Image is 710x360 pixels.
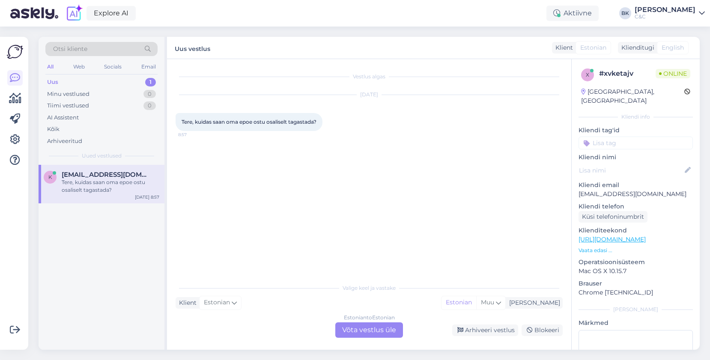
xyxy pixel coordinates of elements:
[579,288,693,297] p: Chrome [TECHNICAL_ID]
[481,298,494,306] span: Muu
[145,78,156,86] div: 1
[579,279,693,288] p: Brauser
[579,190,693,199] p: [EMAIL_ADDRESS][DOMAIN_NAME]
[344,314,395,321] div: Estonian to Estonian
[619,7,631,19] div: BK
[72,61,87,72] div: Web
[87,6,136,21] a: Explore AI
[580,43,606,52] span: Estonian
[65,4,83,22] img: explore-ai
[143,90,156,98] div: 0
[656,69,690,78] span: Online
[579,181,693,190] p: Kliendi email
[579,153,693,162] p: Kliendi nimi
[175,42,210,54] label: Uus vestlus
[62,179,159,194] div: Tere, kuidas saan oma epoe ostu osaliselt tagastada?
[53,45,87,54] span: Otsi kliente
[581,87,684,105] div: [GEOGRAPHIC_DATA], [GEOGRAPHIC_DATA]
[579,126,693,135] p: Kliendi tag'id
[204,298,230,307] span: Estonian
[579,211,647,223] div: Küsi telefoninumbrit
[47,137,82,146] div: Arhiveeritud
[335,322,403,338] div: Võta vestlus üle
[579,318,693,327] p: Märkmed
[82,152,122,160] span: Uued vestlused
[579,226,693,235] p: Klienditeekond
[47,101,89,110] div: Tiimi vestlused
[618,43,654,52] div: Klienditugi
[45,61,55,72] div: All
[579,247,693,254] p: Vaata edasi ...
[552,43,573,52] div: Klient
[7,44,23,60] img: Askly Logo
[176,91,563,98] div: [DATE]
[586,71,589,78] span: x
[47,78,58,86] div: Uus
[176,298,197,307] div: Klient
[140,61,158,72] div: Email
[579,113,693,121] div: Kliendi info
[635,6,705,20] a: [PERSON_NAME]C&C
[62,171,151,179] span: kudres.laats@gmail.com
[579,235,646,243] a: [URL][DOMAIN_NAME]
[579,258,693,267] p: Operatsioonisüsteem
[143,101,156,110] div: 0
[662,43,684,52] span: English
[176,284,563,292] div: Valige keel ja vastake
[579,137,693,149] input: Lisa tag
[442,296,476,309] div: Estonian
[579,202,693,211] p: Kliendi telefon
[522,324,563,336] div: Blokeeri
[635,13,695,20] div: C&C
[47,125,60,134] div: Kõik
[579,306,693,313] div: [PERSON_NAME]
[546,6,599,21] div: Aktiivne
[599,68,656,79] div: # xvketajv
[176,73,563,80] div: Vestlus algas
[47,90,89,98] div: Minu vestlused
[506,298,560,307] div: [PERSON_NAME]
[102,61,123,72] div: Socials
[452,324,518,336] div: Arhiveeri vestlus
[48,174,52,180] span: k
[47,113,79,122] div: AI Assistent
[579,166,683,175] input: Lisa nimi
[182,119,316,125] span: Tere, kuidas saan oma epoe ostu osaliselt tagastada?
[579,267,693,276] p: Mac OS X 10.15.7
[635,6,695,13] div: [PERSON_NAME]
[135,194,159,200] div: [DATE] 8:57
[178,131,210,138] span: 8:57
